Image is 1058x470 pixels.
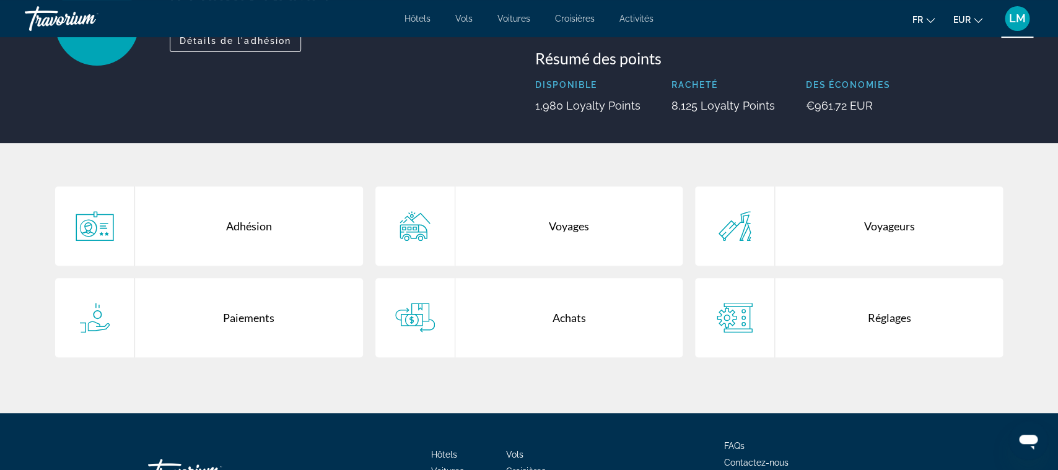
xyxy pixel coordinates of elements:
a: FAQs [724,441,745,451]
div: Adhésion [135,186,363,266]
p: Des économies [806,80,890,90]
a: Voitures [497,14,530,24]
a: Voyageurs [695,186,1003,266]
a: Vols [455,14,473,24]
h3: Résumé des points [535,49,1003,67]
button: Détails de l'adhésion [170,30,301,52]
a: Adhésion [55,186,363,266]
span: LM [1009,12,1026,25]
p: 1,980 Loyalty Points [535,99,640,112]
p: Racheté [671,80,775,90]
span: EUR [953,15,971,25]
span: Détails de l'adhésion [180,36,291,46]
div: Achats [455,278,683,357]
a: Achats [375,278,683,357]
a: Réglages [695,278,1003,357]
a: Paiements [55,278,363,357]
a: Vols [506,450,523,459]
div: Réglages [775,278,1003,357]
a: Activités [619,14,654,24]
a: Hôtels [404,14,431,24]
p: €961.72 EUR [806,99,890,112]
a: Hôtels [431,450,457,459]
button: User Menu [1001,6,1033,32]
iframe: Bouton de lancement de la fenêtre de messagerie [1008,420,1048,460]
a: Voyages [375,186,683,266]
span: fr [912,15,923,25]
a: Détails de l'adhésion [170,32,301,46]
a: Travorium [25,2,149,35]
div: Voyages [455,186,683,266]
button: Change currency [953,11,982,28]
button: Change language [912,11,935,28]
p: 8,125 Loyalty Points [671,99,775,112]
p: Disponible [535,80,640,90]
div: Voyageurs [775,186,1003,266]
a: Contactez-nous [724,458,789,468]
a: Croisières [555,14,595,24]
div: Paiements [135,278,363,357]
